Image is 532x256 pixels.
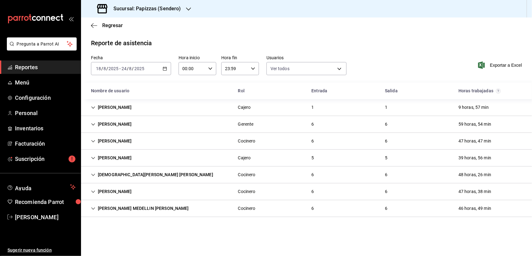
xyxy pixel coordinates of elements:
[453,135,496,147] div: Cell
[306,152,319,164] div: Cell
[233,118,259,130] div: Cell
[81,150,532,167] div: Row
[108,66,119,71] input: ----
[15,78,76,87] span: Menú
[15,213,76,221] span: [PERSON_NAME]
[7,37,77,51] button: Pregunta a Parrot AI
[101,66,103,71] span: /
[238,171,256,178] div: Cocinero
[81,133,532,150] div: Row
[380,135,392,147] div: Cell
[81,116,532,133] div: Row
[106,66,108,71] span: /
[380,186,392,197] div: Cell
[15,63,76,71] span: Reportes
[306,102,319,113] div: Cell
[380,102,392,113] div: Cell
[453,203,496,214] div: Cell
[233,152,256,164] div: Cell
[306,203,319,214] div: Cell
[108,5,181,12] h3: Sucursal: Papizzas (Sendero)
[453,102,494,113] div: Cell
[127,66,129,71] span: /
[96,66,101,71] input: --
[380,169,392,181] div: Cell
[121,66,127,71] input: --
[221,56,259,60] label: Hora fin
[306,186,319,197] div: Cell
[306,169,319,181] div: Cell
[69,16,74,21] button: open_drawer_menu
[86,169,218,181] div: Cell
[81,83,532,99] div: Head
[81,99,532,116] div: Row
[233,102,256,113] div: Cell
[7,247,76,254] span: Sugerir nueva función
[15,139,76,148] span: Facturación
[86,135,137,147] div: Cell
[453,118,496,130] div: Cell
[91,56,171,60] label: Fecha
[238,188,256,195] div: Cocinero
[238,205,256,212] div: Cocinero
[134,66,145,71] input: ----
[233,186,261,197] div: Cell
[271,65,290,72] span: Ver todos
[86,152,137,164] div: Cell
[306,85,380,97] div: HeadCell
[15,198,76,206] span: Recomienda Parrot
[81,83,532,217] div: Container
[15,124,76,133] span: Inventarios
[238,104,251,111] div: Cajero
[86,186,137,197] div: Cell
[380,152,392,164] div: Cell
[179,56,216,60] label: Hora inicio
[15,109,76,117] span: Personal
[453,85,527,97] div: HeadCell
[102,22,123,28] span: Regresar
[233,85,307,97] div: HeadCell
[81,167,532,183] div: Row
[119,66,121,71] span: -
[86,102,137,113] div: Cell
[380,118,392,130] div: Cell
[453,169,496,181] div: Cell
[233,203,261,214] div: Cell
[233,169,261,181] div: Cell
[479,61,522,69] button: Exportar a Excel
[129,66,132,71] input: --
[86,85,233,97] div: HeadCell
[453,186,496,197] div: Cell
[91,38,152,48] div: Reporte de asistencia
[496,89,501,94] svg: El total de horas trabajadas por usuario es el resultado de la suma redondeada del registro de ho...
[306,135,319,147] div: Cell
[380,85,453,97] div: HeadCell
[4,45,77,52] a: Pregunta a Parrot AI
[306,118,319,130] div: Cell
[91,22,123,28] button: Regresar
[86,118,137,130] div: Cell
[380,203,392,214] div: Cell
[86,203,194,214] div: Cell
[81,200,532,217] div: Row
[15,183,68,191] span: Ayuda
[233,135,261,147] div: Cell
[15,94,76,102] span: Configuración
[238,121,254,128] div: Gerente
[266,56,347,60] label: Usuarios
[103,66,106,71] input: --
[238,138,256,144] div: Cocinero
[132,66,134,71] span: /
[17,41,67,47] span: Pregunta a Parrot AI
[81,183,532,200] div: Row
[238,155,251,161] div: Cajero
[15,155,76,163] span: Suscripción
[453,152,496,164] div: Cell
